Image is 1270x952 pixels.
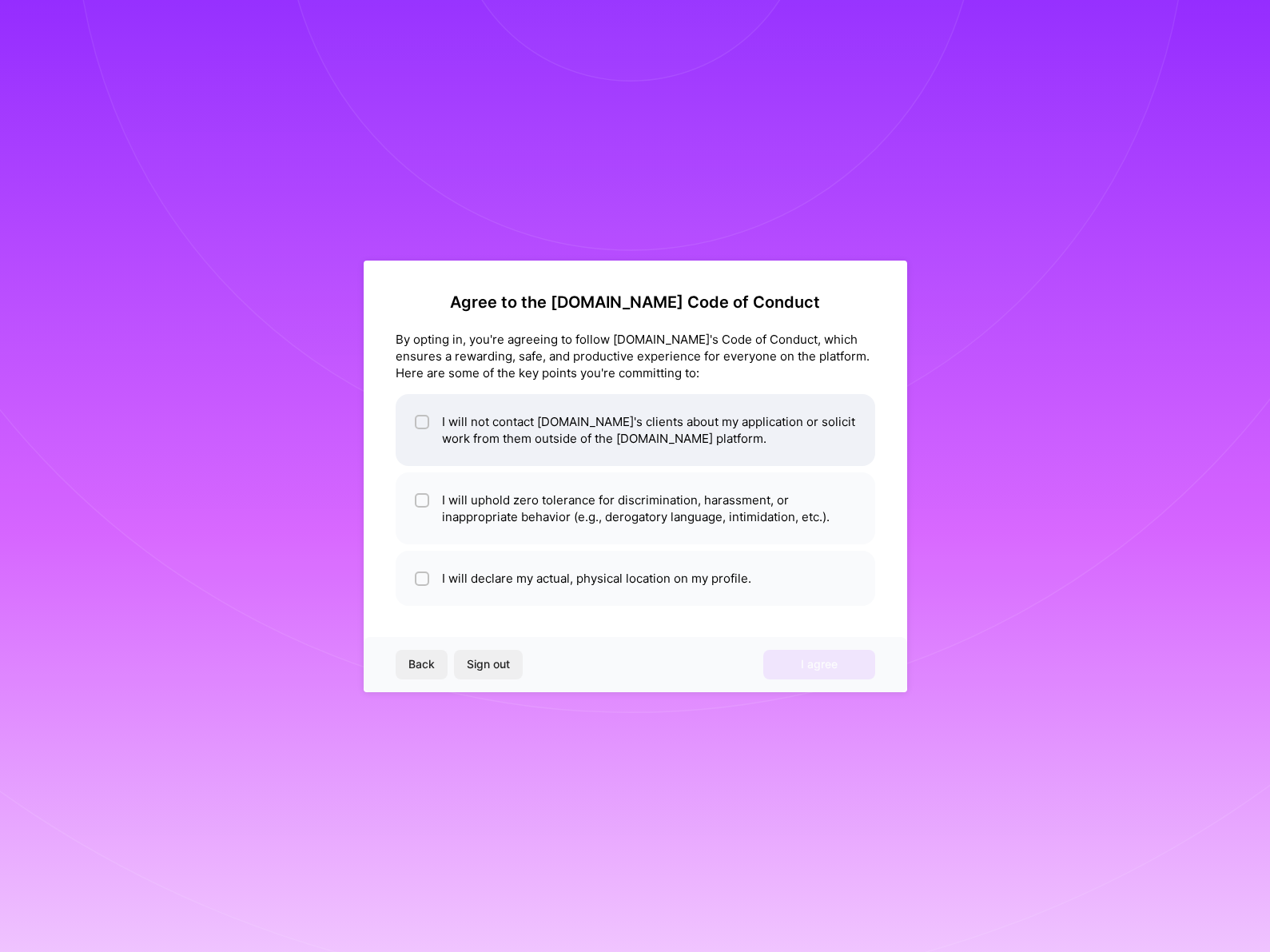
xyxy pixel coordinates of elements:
span: Back [408,656,435,672]
li: I will not contact [DOMAIN_NAME]'s clients about my application or solicit work from them outside... [396,394,875,466]
button: Back [396,650,448,679]
h2: Agree to the [DOMAIN_NAME] Code of Conduct [396,293,875,312]
span: Sign out [467,656,510,672]
div: By opting in, you're agreeing to follow [DOMAIN_NAME]'s Code of Conduct, which ensures a rewardin... [396,331,875,381]
li: I will uphold zero tolerance for discrimination, harassment, or inappropriate behavior (e.g., der... [396,472,875,544]
li: I will declare my actual, physical location on my profile. [396,551,875,606]
button: Sign out [454,650,523,679]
